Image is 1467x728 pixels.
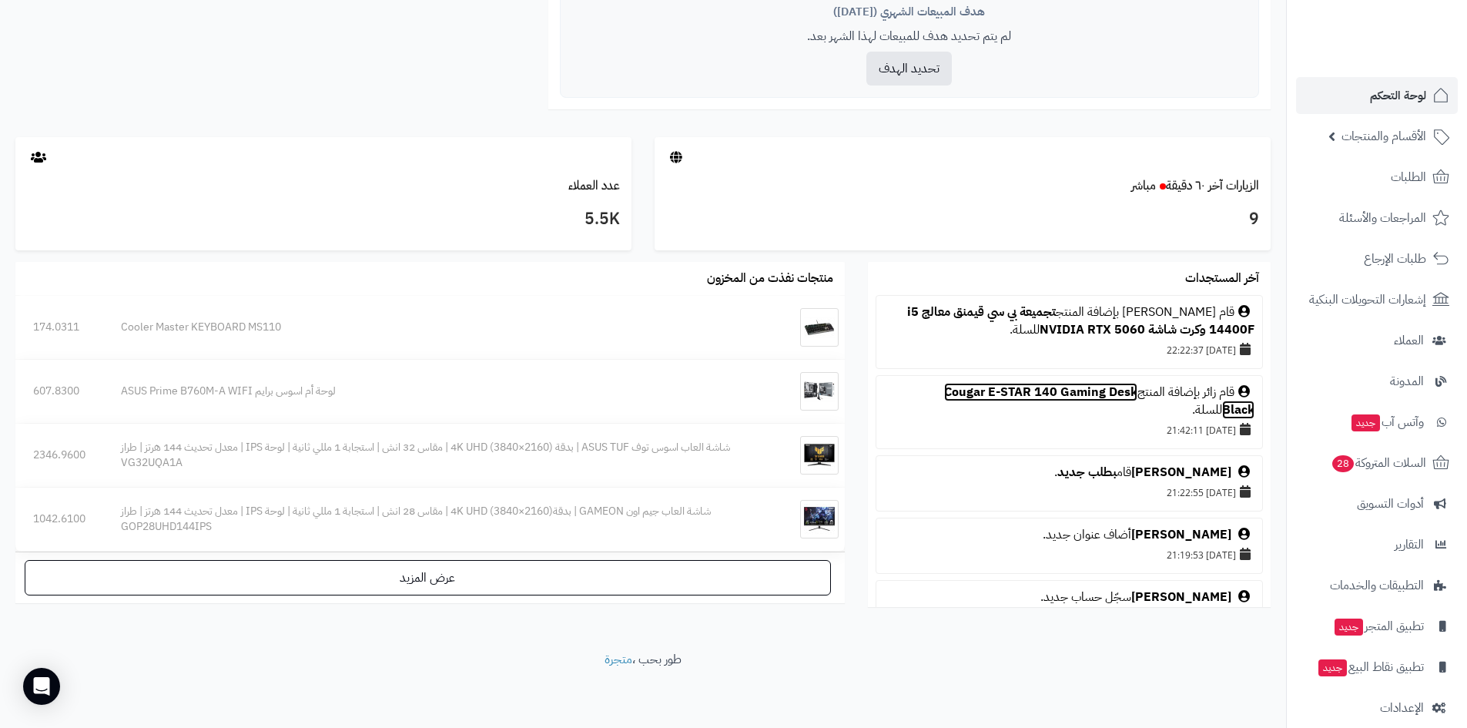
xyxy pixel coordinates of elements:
[23,668,60,705] div: Open Intercom Messenger
[1332,455,1354,472] span: 28
[572,28,1247,45] p: لم يتم تحديد هدف للمبيعات لهذا الشهر بعد.
[1296,404,1458,441] a: وآتس آبجديد
[1296,608,1458,645] a: تطبيق المتجرجديد
[1296,649,1458,686] a: تطبيق نقاط البيعجديد
[1333,616,1424,637] span: تطبيق المتجر
[1131,463,1231,481] a: [PERSON_NAME]
[884,606,1254,628] div: [DATE] 21:19:23
[707,272,833,286] h3: منتجات نفذت من المخزون
[884,526,1254,544] div: أضاف عنوان جديد.
[800,308,839,347] img: Cooler Master KEYBOARD MS110
[1296,363,1458,400] a: المدونة
[884,481,1254,503] div: [DATE] 21:22:55
[568,176,620,195] a: عدد العملاء
[1331,452,1426,474] span: السلات المتروكة
[1296,159,1458,196] a: الطلبات
[33,512,85,527] div: 1042.6100
[884,544,1254,565] div: [DATE] 21:19:53
[1296,322,1458,359] a: العملاء
[800,372,839,411] img: لوحة أم اسوس برايم ASUS Prime B760M-A WIFI
[1131,176,1259,195] a: الزيارات آخر ٦٠ دقيقةمباشر
[1185,272,1259,286] h3: آخر المستجدات
[1364,248,1426,270] span: طلبات الإرجاع
[884,589,1254,606] div: سجّل حساب جديد.
[1296,689,1458,726] a: الإعدادات
[27,206,620,233] h3: 5.5K
[1296,445,1458,481] a: السلات المتروكة28
[1296,526,1458,563] a: التقارير
[1309,289,1426,310] span: إشعارات التحويلات البنكية
[1296,485,1458,522] a: أدوات التسويق
[800,436,839,475] img: شاشة العاب اسوس توف ASUS TUF | بدقة 4K UHD (3840×2160) | مقاس 32 انش | استجابة 1 مللي ثانية | لوح...
[25,560,831,595] a: عرض المزيد
[121,320,776,335] div: Cooler Master KEYBOARD MS110
[1131,176,1156,195] small: مباشر
[1391,166,1426,188] span: الطلبات
[1330,575,1424,596] span: التطبيقات والخدمات
[944,383,1254,419] a: Cougar E-STAR 140 Gaming Desk Black
[800,500,839,538] img: شاشة العاب جيم اون GAMEON | بدقة4K UHD (3840×2160) | مقاس 28 انش | استجابة 1 مللي ثانية | لوحة IP...
[666,206,1259,233] h3: 9
[884,304,1254,339] div: قام [PERSON_NAME] بإضافة المنتج للسلة.
[1296,240,1458,277] a: طلبات الإرجاع
[121,504,776,535] div: شاشة العاب جيم اون GAMEON | بدقة4K UHD (3840×2160) | مقاس 28 انش | استجابة 1 مللي ثانية | لوحة IP...
[1370,85,1426,106] span: لوحة التحكم
[907,303,1254,339] a: تجميعة بي سي قيمنق معالج i5 14400F وكرت شاشة NVIDIA RTX 5060
[1296,281,1458,318] a: إشعارات التحويلات البنكية
[1351,414,1380,431] span: جديد
[1057,463,1117,481] a: بطلب جديد
[1362,42,1452,74] img: logo-2.png
[1317,656,1424,678] span: تطبيق نقاط البيع
[121,440,776,471] div: شاشة العاب اسوس توف ASUS TUF | بدقة 4K UHD (3840×2160) | مقاس 32 انش | استجابة 1 مللي ثانية | لوح...
[1318,659,1347,676] span: جديد
[1395,534,1424,555] span: التقارير
[884,419,1254,441] div: [DATE] 21:42:11
[121,384,776,399] div: لوحة أم اسوس برايم ASUS Prime B760M-A WIFI
[33,448,85,463] div: 2346.9600
[1131,588,1231,606] a: [PERSON_NAME]
[884,339,1254,361] div: [DATE] 22:22:37
[1357,493,1424,515] span: أدوات التسويق
[1339,207,1426,229] span: المراجعات والأسئلة
[33,384,85,399] div: 607.8300
[1296,567,1458,604] a: التطبيقات والخدمات
[605,650,632,669] a: متجرة
[33,320,85,335] div: 174.0311
[1341,126,1426,147] span: الأقسام والمنتجات
[1350,411,1424,433] span: وآتس آب
[572,4,1247,20] div: هدف المبيعات الشهري ([DATE])
[1296,77,1458,114] a: لوحة التحكم
[884,464,1254,481] div: قام .
[1335,619,1363,636] span: جديد
[1390,371,1424,392] span: المدونة
[1380,697,1424,719] span: الإعدادات
[866,52,952,86] button: تحديد الهدف
[1394,330,1424,351] span: العملاء
[1296,200,1458,237] a: المراجعات والأسئلة
[884,384,1254,419] div: قام زائر بإضافة المنتج للسلة.
[1131,525,1231,544] a: [PERSON_NAME]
